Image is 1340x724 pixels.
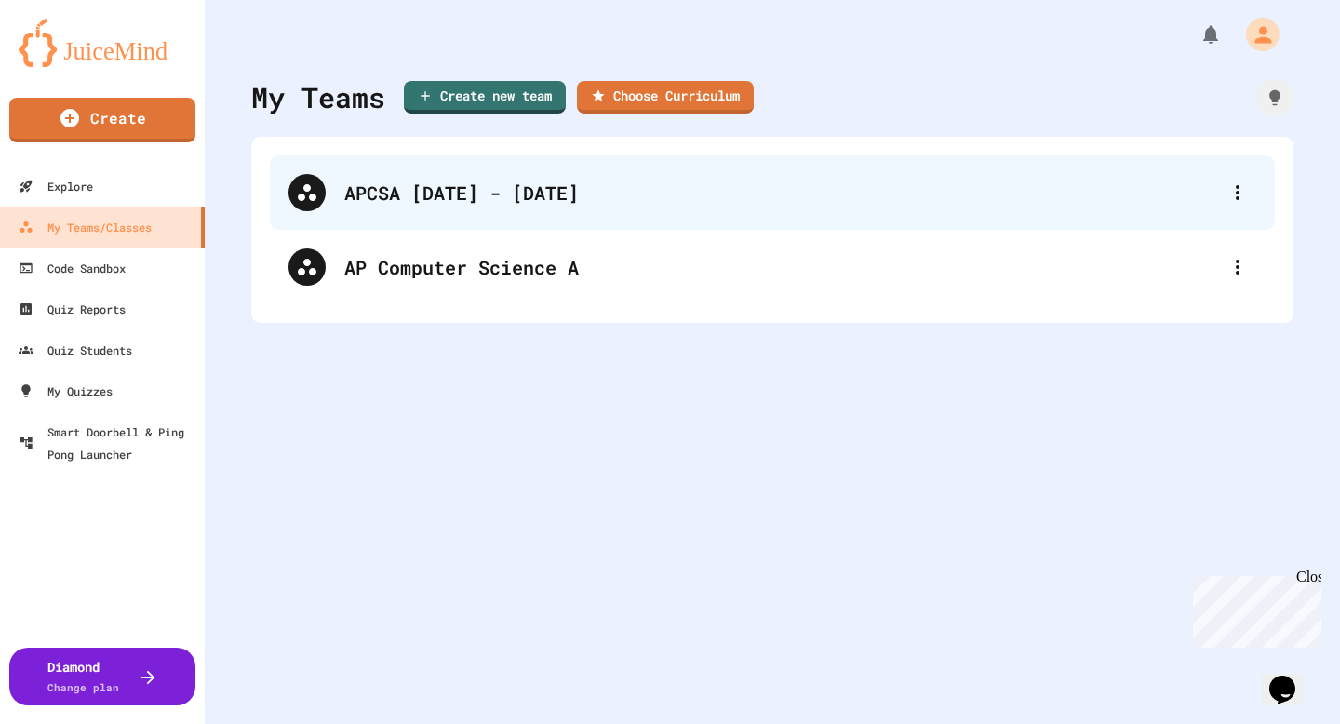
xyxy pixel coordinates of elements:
div: My Notifications [1165,19,1226,50]
div: AP Computer Science A [344,253,1219,281]
a: Choose Curriculum [577,81,754,114]
div: Quiz Reports [19,298,126,320]
div: Smart Doorbell & Ping Pong Launcher [19,421,197,465]
a: Create [9,98,195,142]
div: APCSA [DATE] - [DATE] [344,179,1219,207]
div: Explore [19,175,93,197]
img: logo-orange.svg [19,19,186,67]
div: My Account [1226,13,1284,56]
div: AP Computer Science A [270,230,1275,304]
div: My Teams [251,76,385,118]
div: Quiz Students [19,339,132,361]
div: Diamond [47,657,119,696]
div: How it works [1256,79,1293,116]
div: Chat with us now!Close [7,7,128,118]
iframe: chat widget [1186,569,1321,648]
div: My Quizzes [19,380,113,402]
div: Code Sandbox [19,257,126,279]
span: Change plan [47,680,119,694]
div: My Teams/Classes [19,216,152,238]
iframe: chat widget [1262,650,1321,705]
a: Create new team [404,81,566,114]
button: DiamondChange plan [9,648,195,705]
div: APCSA [DATE] - [DATE] [270,155,1275,230]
